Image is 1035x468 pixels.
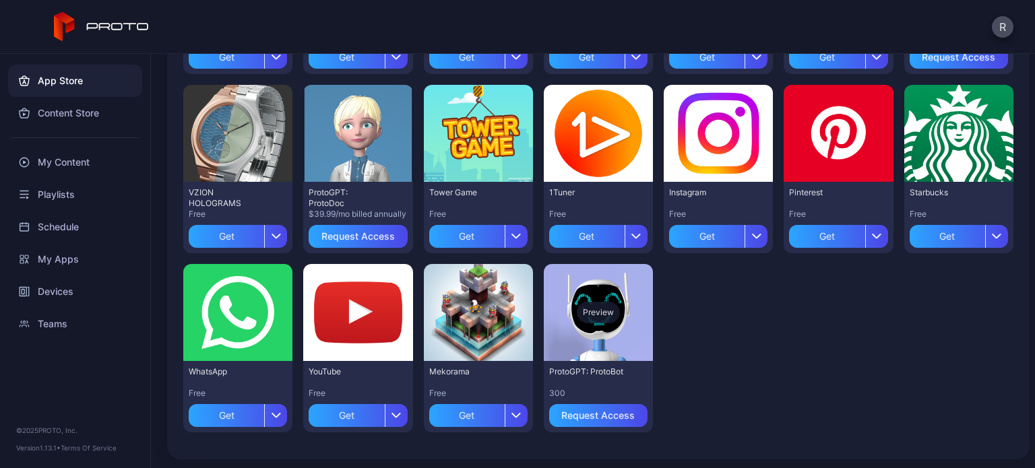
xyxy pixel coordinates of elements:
[549,225,625,248] div: Get
[922,52,995,63] div: Request Access
[189,388,287,399] div: Free
[789,220,887,248] button: Get
[61,444,117,452] a: Terms Of Service
[429,388,528,399] div: Free
[669,40,767,69] button: Get
[189,404,264,427] div: Get
[309,225,407,248] button: Request Access
[549,40,648,69] button: Get
[189,399,287,427] button: Get
[789,225,865,248] div: Get
[189,209,287,220] div: Free
[309,40,407,69] button: Get
[669,209,767,220] div: Free
[321,231,395,242] div: Request Access
[309,46,384,69] div: Get
[910,225,985,248] div: Get
[549,366,623,377] div: ProtoGPT: ProtoBot
[549,388,648,399] div: 300
[189,40,287,69] button: Get
[910,46,1008,69] button: Request Access
[8,275,142,308] a: Devices
[309,404,384,427] div: Get
[189,220,287,248] button: Get
[309,209,407,220] div: $39.99/mo billed annually
[8,308,142,340] a: Teams
[8,243,142,275] a: My Apps
[429,366,503,377] div: Mekorama
[789,187,863,198] div: Pinterest
[8,178,142,211] a: Playlists
[429,209,528,220] div: Free
[549,209,648,220] div: Free
[189,46,264,69] div: Get
[549,46,625,69] div: Get
[189,366,263,377] div: WhatsApp
[429,187,503,198] div: Tower Game
[669,187,743,198] div: Instagram
[561,410,635,421] div: Request Access
[910,209,1008,220] div: Free
[189,187,263,209] div: VZION HOLOGRAMS
[16,444,61,452] span: Version 1.13.1 •
[577,302,620,323] div: Preview
[789,209,887,220] div: Free
[429,40,528,69] button: Get
[789,40,887,69] button: Get
[189,225,264,248] div: Get
[309,399,407,427] button: Get
[669,46,745,69] div: Get
[429,220,528,248] button: Get
[669,220,767,248] button: Get
[8,146,142,178] a: My Content
[309,388,407,399] div: Free
[910,187,984,198] div: Starbucks
[992,16,1013,38] button: R
[549,187,623,198] div: 1Tuner
[429,225,505,248] div: Get
[549,220,648,248] button: Get
[8,65,142,97] a: App Store
[789,46,865,69] div: Get
[309,187,383,209] div: ProtoGPT: ProtoDoc
[8,97,142,129] a: Content Store
[549,404,648,427] button: Request Access
[669,225,745,248] div: Get
[16,425,134,436] div: © 2025 PROTO, Inc.
[429,46,505,69] div: Get
[429,399,528,427] button: Get
[309,366,383,377] div: YouTube
[429,404,505,427] div: Get
[910,220,1008,248] button: Get
[8,211,142,243] a: Schedule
